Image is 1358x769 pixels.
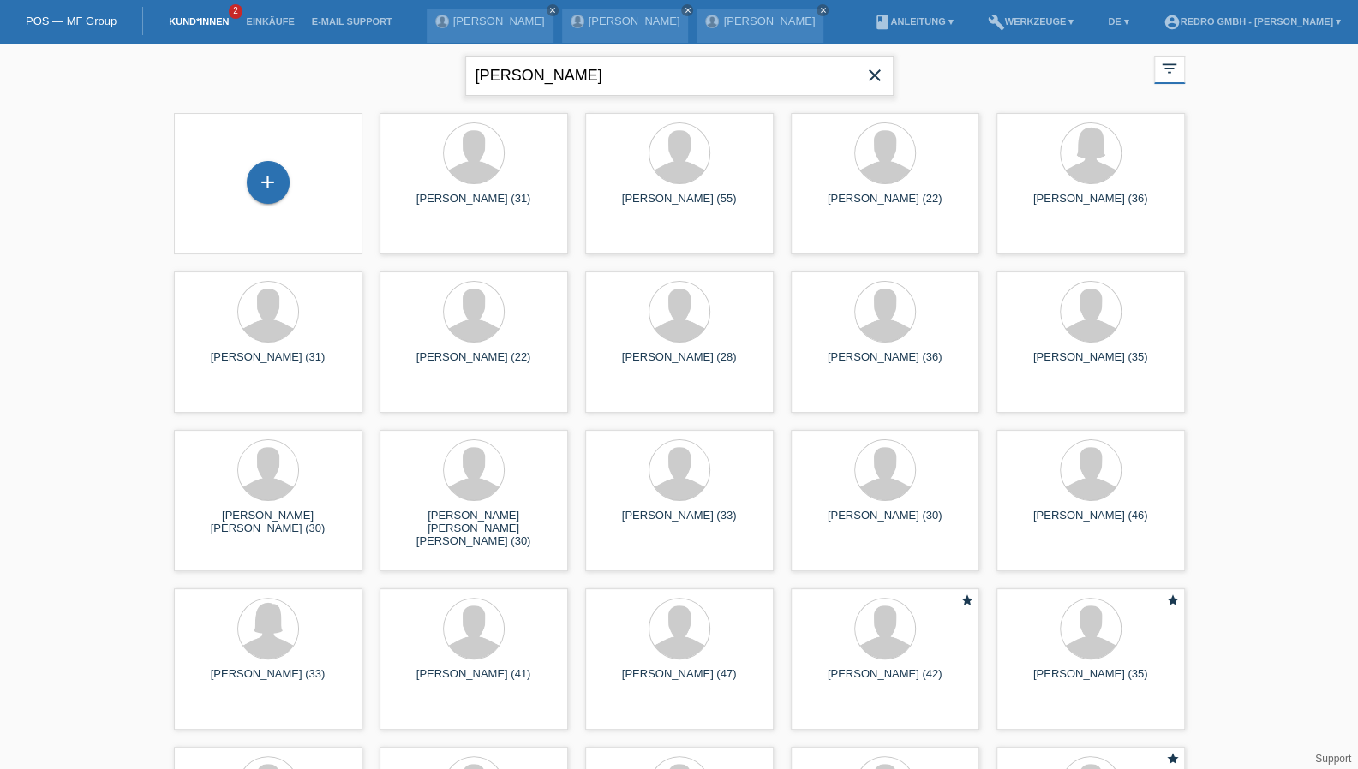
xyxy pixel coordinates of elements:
i: close [548,6,557,15]
div: [PERSON_NAME] (47) [599,667,760,694]
i: star [1166,752,1180,766]
span: 2 [229,4,242,19]
a: [PERSON_NAME] [723,15,815,27]
div: [PERSON_NAME] (36) [1010,192,1171,219]
div: [PERSON_NAME] (46) [1010,509,1171,536]
div: [PERSON_NAME] (31) [393,192,554,219]
div: [PERSON_NAME] (31) [188,350,349,378]
div: [PERSON_NAME] (42) [805,667,966,694]
i: filter_list [1160,59,1179,78]
i: close [683,6,691,15]
input: Suche... [465,56,894,96]
a: close [681,4,693,16]
a: Kund*innen [160,16,237,27]
i: star [960,593,974,607]
a: close [817,4,829,16]
div: [PERSON_NAME] (35) [1010,350,1171,378]
div: [PERSON_NAME] (35) [1010,667,1171,694]
i: book [873,14,890,31]
a: DE ▾ [1099,16,1137,27]
a: bookAnleitung ▾ [864,16,961,27]
i: close [864,65,885,86]
div: [PERSON_NAME] (33) [599,509,760,536]
a: POS — MF Group [26,15,117,27]
i: close [818,6,827,15]
a: Support [1315,753,1351,765]
div: [PERSON_NAME] (28) [599,350,760,378]
div: [PERSON_NAME] [PERSON_NAME] (30) [188,509,349,536]
a: E-Mail Support [303,16,401,27]
a: account_circleRedro GmbH - [PERSON_NAME] ▾ [1154,16,1349,27]
div: [PERSON_NAME] (22) [805,192,966,219]
a: [PERSON_NAME] [589,15,680,27]
div: [PERSON_NAME] (33) [188,667,349,694]
a: buildWerkzeuge ▾ [979,16,1083,27]
div: [PERSON_NAME] (55) [599,192,760,219]
div: [PERSON_NAME] (41) [393,667,554,694]
div: [PERSON_NAME] [PERSON_NAME] [PERSON_NAME] (30) [393,509,554,539]
div: Kund*in hinzufügen [248,168,289,197]
div: [PERSON_NAME] (22) [393,350,554,378]
a: [PERSON_NAME] [453,15,545,27]
div: [PERSON_NAME] (30) [805,509,966,536]
a: close [547,4,559,16]
i: build [988,14,1005,31]
i: account_circle [1163,14,1180,31]
i: star [1166,593,1180,607]
a: Einkäufe [237,16,302,27]
div: [PERSON_NAME] (36) [805,350,966,378]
